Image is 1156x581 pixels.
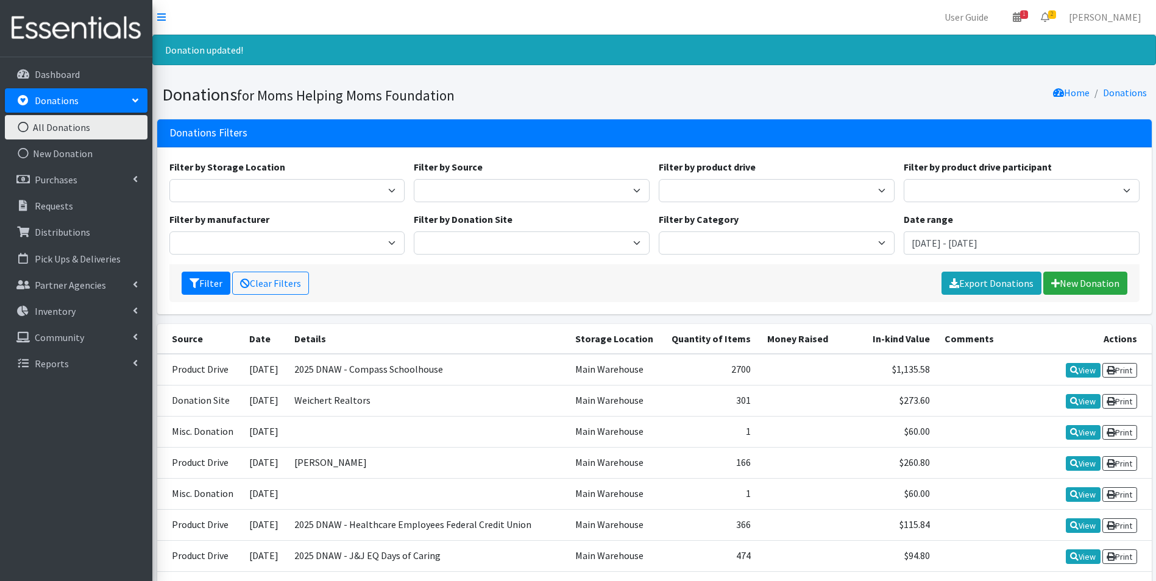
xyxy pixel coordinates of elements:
[5,141,147,166] a: New Donation
[242,541,286,572] td: [DATE]
[5,299,147,323] a: Inventory
[1031,5,1059,29] a: 2
[1057,324,1152,354] th: Actions
[662,541,758,572] td: 474
[35,331,84,343] p: Community
[568,447,662,478] td: Main Warehouse
[5,62,147,86] a: Dashboard
[835,541,937,572] td: $94.80
[169,127,247,139] h3: Donations Filters
[5,194,147,218] a: Requests
[5,351,147,376] a: Reports
[157,324,243,354] th: Source
[662,510,758,541] td: 366
[152,35,1156,65] div: Donation updated!
[157,416,243,447] td: Misc. Donation
[157,354,243,386] td: Product Drive
[5,115,147,139] a: All Donations
[35,279,106,291] p: Partner Agencies
[1053,86,1090,99] a: Home
[568,510,662,541] td: Main Warehouse
[287,447,569,478] td: [PERSON_NAME]
[157,541,243,572] td: Product Drive
[941,272,1041,295] a: Export Donations
[1066,425,1101,440] a: View
[662,479,758,510] td: 1
[662,324,758,354] th: Quantity of Items
[5,220,147,244] a: Distributions
[1059,5,1151,29] a: [PERSON_NAME]
[35,68,80,80] p: Dashboard
[1102,425,1137,440] a: Print
[568,324,662,354] th: Storage Location
[182,272,230,295] button: Filter
[1102,487,1137,502] a: Print
[287,541,569,572] td: 2025 DNAW - J&J EQ Days of Caring
[1102,518,1137,533] a: Print
[242,385,286,416] td: [DATE]
[904,231,1140,255] input: January 1, 2011 - December 31, 2011
[5,8,147,49] img: HumanEssentials
[414,160,483,174] label: Filter by Source
[157,510,243,541] td: Product Drive
[1066,518,1101,533] a: View
[568,416,662,447] td: Main Warehouse
[287,385,569,416] td: Weichert Realtors
[835,385,937,416] td: $273.60
[904,160,1052,174] label: Filter by product drive participant
[1066,549,1101,564] a: View
[232,272,309,295] a: Clear Filters
[835,447,937,478] td: $260.80
[242,354,286,386] td: [DATE]
[1103,86,1147,99] a: Donations
[568,479,662,510] td: Main Warehouse
[237,86,455,104] small: for Moms Helping Moms Foundation
[5,325,147,350] a: Community
[287,510,569,541] td: 2025 DNAW - Healthcare Employees Federal Credit Union
[1048,10,1056,19] span: 2
[242,416,286,447] td: [DATE]
[414,212,512,227] label: Filter by Donation Site
[935,5,998,29] a: User Guide
[835,479,937,510] td: $60.00
[1066,487,1101,502] a: View
[662,385,758,416] td: 301
[162,84,650,105] h1: Donations
[157,479,243,510] td: Misc. Donation
[157,385,243,416] td: Donation Site
[662,416,758,447] td: 1
[242,324,286,354] th: Date
[169,212,269,227] label: Filter by manufacturer
[242,510,286,541] td: [DATE]
[1020,10,1028,19] span: 1
[287,324,569,354] th: Details
[242,479,286,510] td: [DATE]
[1043,272,1127,295] a: New Donation
[5,247,147,271] a: Pick Ups & Deliveries
[1003,5,1031,29] a: 1
[35,357,69,370] p: Reports
[5,167,147,192] a: Purchases
[904,212,953,227] label: Date range
[659,212,739,227] label: Filter by Category
[659,160,756,174] label: Filter by product drive
[1066,363,1101,378] a: View
[1102,363,1137,378] a: Print
[169,160,285,174] label: Filter by Storage Location
[287,354,569,386] td: 2025 DNAW - Compass Schoolhouse
[1066,456,1101,471] a: View
[835,416,937,447] td: $60.00
[835,510,937,541] td: $115.84
[835,324,937,354] th: In-kind Value
[568,541,662,572] td: Main Warehouse
[35,200,73,212] p: Requests
[35,226,90,238] p: Distributions
[35,305,76,317] p: Inventory
[1066,394,1101,409] a: View
[1102,394,1137,409] a: Print
[835,354,937,386] td: $1,135.58
[35,94,79,107] p: Donations
[1102,456,1137,471] a: Print
[5,88,147,113] a: Donations
[937,324,1057,354] th: Comments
